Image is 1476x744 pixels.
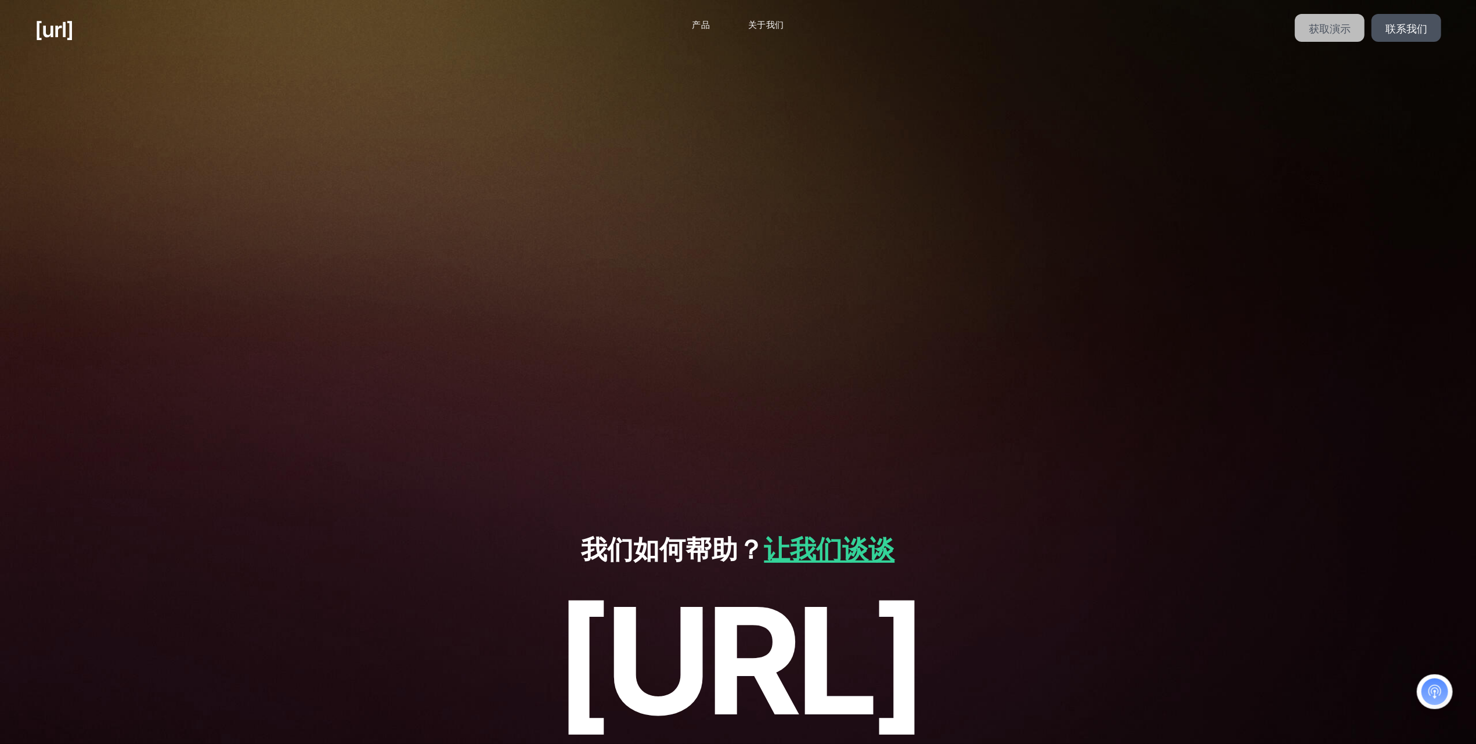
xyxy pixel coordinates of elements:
[739,14,793,37] a: 关于我们
[748,19,784,30] font: 关于我们
[35,17,73,42] font: [URL]
[1385,23,1427,35] font: 联系我们
[35,14,73,45] a: [URL]
[683,14,719,37] a: 产品
[582,533,764,565] font: 我们如何帮助？
[1295,14,1365,42] a: 获取演示
[692,19,710,30] font: 产品
[143,49,158,58] font: 姓氏
[764,533,895,565] a: 让我们谈谈
[1309,23,1351,35] font: 获取演示
[1372,14,1441,42] a: 联系我们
